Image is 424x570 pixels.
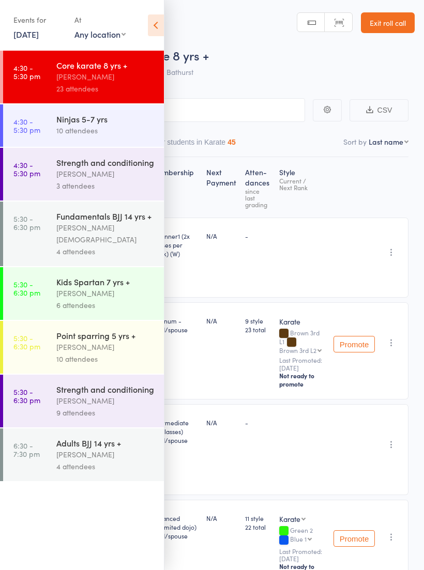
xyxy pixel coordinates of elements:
div: 10 attendees [56,353,155,365]
div: Any location [74,28,126,40]
a: Exit roll call [361,12,415,33]
div: Platinum - child/spouse [152,316,198,334]
div: - [245,232,271,240]
div: N/A [206,232,237,240]
div: Advanced (unlimited dojo) child/spouse [152,514,198,540]
div: N/A [206,316,237,325]
div: 4 attendees [56,460,155,472]
time: 4:30 - 5:30 pm [13,64,40,80]
time: 4:30 - 5:30 pm [13,161,40,177]
div: N/A [206,514,237,522]
div: Kids Spartan 7 yrs + [56,276,155,287]
a: 4:30 -5:30 pmStrength and conditioning[PERSON_NAME]3 attendees [3,148,164,201]
div: 9 attendees [56,407,155,419]
small: Last Promoted: [DATE] [279,357,325,372]
div: Intermediate (3x classes) child/spouse [152,418,198,444]
div: Point sparring 5 yrs + [56,330,155,341]
div: Karate [279,316,325,327]
span: 22 total [245,522,271,531]
div: Brown 3rd L1 [279,329,325,353]
div: [PERSON_NAME] [56,341,155,353]
span: 9 style [245,316,271,325]
div: Core karate 8 yrs + [56,59,155,71]
div: Not ready to promote [279,372,325,388]
span: 11 style [245,514,271,522]
div: Membership [147,162,202,213]
div: Strength and conditioning [56,383,155,395]
div: Karate [279,514,300,524]
time: 5:30 - 6:30 pm [13,334,40,350]
time: 6:30 - 7:30 pm [13,441,40,458]
a: 5:30 -6:30 pmPoint sparring 5 yrs +[PERSON_NAME]10 attendees [3,321,164,374]
div: Style [275,162,329,213]
a: [DATE] [13,28,39,40]
small: Last Promoted: [DATE] [279,548,325,563]
div: 45 [228,138,236,146]
div: Beginner1 (2x classes per week) (W) [152,232,198,258]
div: Strength and conditioning [56,157,155,168]
a: 5:30 -6:30 pmStrength and conditioning[PERSON_NAME]9 attendees [3,375,164,427]
time: 4:30 - 5:30 pm [13,117,40,134]
a: 5:30 -6:30 pmFundamentals BJJ 14 yrs +[PERSON_NAME][DEMOGRAPHIC_DATA]4 attendees [3,202,164,266]
a: 5:30 -6:30 pmKids Spartan 7 yrs +[PERSON_NAME]6 attendees [3,267,164,320]
div: Current / Next Rank [279,177,325,191]
time: 5:30 - 6:30 pm [13,388,40,404]
a: 4:30 -5:30 pmNinjas 5-7 yrs10 attendees [3,104,164,147]
span: Bathurst [166,67,193,77]
time: 5:30 - 6:30 pm [13,214,40,231]
div: Ninjas 5-7 yrs [56,113,155,125]
span: 23 total [245,325,271,334]
div: 10 attendees [56,125,155,136]
div: [PERSON_NAME] [56,168,155,180]
div: Green 2 [279,527,325,544]
div: Blue 1 [290,535,307,542]
time: 5:30 - 6:30 pm [13,280,40,297]
div: [PERSON_NAME] [56,449,155,460]
button: Promote [334,336,375,352]
a: 4:30 -5:30 pmCore karate 8 yrs +[PERSON_NAME]23 attendees [3,51,164,103]
div: Last name [369,136,403,147]
div: Adults BJJ 14 yrs + [56,437,155,449]
div: 23 attendees [56,83,155,95]
div: [PERSON_NAME] [56,395,155,407]
button: Other students in Karate45 [147,133,235,157]
div: N/A [206,418,237,427]
div: [PERSON_NAME] [56,287,155,299]
a: 6:30 -7:30 pmAdults BJJ 14 yrs +[PERSON_NAME]4 attendees [3,428,164,481]
label: Sort by [343,136,367,147]
div: since last grading [245,188,271,208]
div: [PERSON_NAME][DEMOGRAPHIC_DATA] [56,222,155,245]
div: 6 attendees [56,299,155,311]
div: Atten­dances [241,162,275,213]
div: - [245,418,271,427]
div: 4 attendees [56,245,155,257]
div: Next Payment [202,162,241,213]
div: [PERSON_NAME] [56,71,155,83]
button: CSV [350,99,408,121]
div: At [74,11,126,28]
div: Brown 3rd L2 [279,347,316,353]
div: 3 attendees [56,180,155,192]
div: Fundamentals BJJ 14 yrs + [56,210,155,222]
div: Events for [13,11,64,28]
button: Promote [334,530,375,547]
